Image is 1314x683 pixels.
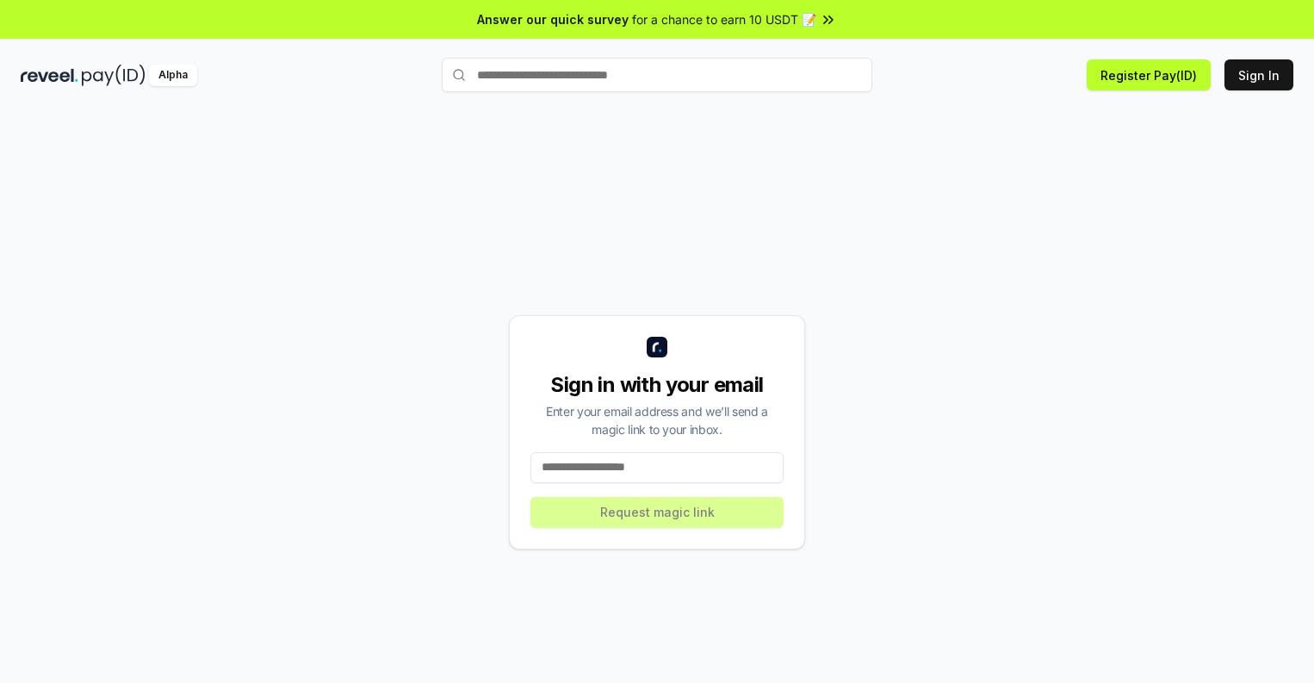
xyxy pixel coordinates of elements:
img: logo_small [647,337,667,357]
span: for a chance to earn 10 USDT 📝 [632,10,816,28]
img: pay_id [82,65,146,86]
div: Enter your email address and we’ll send a magic link to your inbox. [530,402,784,438]
span: Answer our quick survey [477,10,629,28]
div: Alpha [149,65,197,86]
button: Sign In [1224,59,1293,90]
div: Sign in with your email [530,371,784,399]
button: Register Pay(ID) [1087,59,1211,90]
img: reveel_dark [21,65,78,86]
